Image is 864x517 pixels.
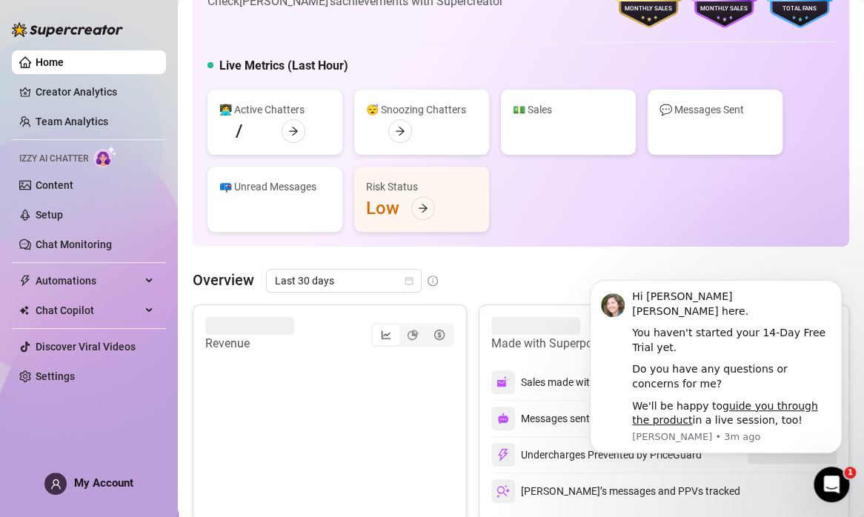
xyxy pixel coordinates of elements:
[491,335,694,353] article: Made with Superpowers in last 30 days
[275,270,413,292] span: Last 30 days
[36,116,108,127] a: Team Analytics
[94,146,117,167] img: AI Chatter
[36,179,73,191] a: Content
[568,258,864,477] iframe: Intercom notifications message
[614,4,683,14] div: Monthly Sales
[36,269,141,293] span: Automations
[496,376,510,389] img: svg%3e
[395,126,405,136] span: arrow-right
[193,269,254,291] article: Overview
[219,101,330,118] div: 👩‍💻 Active Chatters
[12,22,123,37] img: logo-BBDzfeDw.svg
[491,479,740,503] div: [PERSON_NAME]’s messages and PPVs tracked
[408,330,418,340] span: pie-chart
[50,478,62,490] span: user
[418,203,428,213] span: arrow-right
[36,209,63,221] a: Setup
[405,276,413,285] span: calendar
[19,152,88,166] span: Izzy AI Chatter
[371,323,454,347] div: segmented control
[659,101,771,118] div: 💬 Messages Sent
[814,467,849,502] iframe: Intercom live chat
[288,126,299,136] span: arrow-right
[491,443,702,467] div: Undercharges Prevented by PriceGuard
[765,4,834,14] div: Total Fans
[36,56,64,68] a: Home
[219,179,330,195] div: 📪 Unread Messages
[689,4,759,14] div: Monthly Sales
[366,101,477,118] div: 😴 Snoozing Chatters
[36,341,136,353] a: Discover Viral Videos
[366,179,477,195] div: Risk Status
[74,476,133,490] span: My Account
[521,374,692,390] div: Sales made with AI & Automations
[513,101,624,118] div: 💵 Sales
[491,407,685,430] div: Messages sent by automations & AI
[36,298,141,322] span: Chat Copilot
[205,335,294,353] article: Revenue
[428,276,438,286] span: info-circle
[36,80,154,104] a: Creator Analytics
[496,484,510,498] img: svg%3e
[19,305,29,316] img: Chat Copilot
[219,57,348,75] h5: Live Metrics (Last Hour)
[19,275,31,287] span: thunderbolt
[36,370,75,382] a: Settings
[36,239,112,250] a: Chat Monitoring
[497,413,509,424] img: svg%3e
[496,448,510,461] img: svg%3e
[844,467,856,478] span: 1
[381,330,391,340] span: line-chart
[434,330,445,340] span: dollar-circle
